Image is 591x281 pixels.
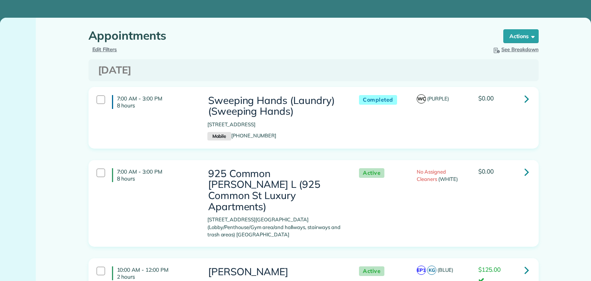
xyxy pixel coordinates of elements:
p: 8 hours [117,102,196,109]
h3: Sweeping Hands (Laundry) (Sweeping Hands) [207,95,344,117]
span: Active [359,168,384,178]
p: [STREET_ADDRESS][GEOGRAPHIC_DATA] (Lobby/Penthouse/Gym area/and hallways, stairways and trash are... [207,216,344,239]
h3: [DATE] [98,65,529,76]
span: (BLUE) [437,267,453,273]
h4: 7:00 AM - 3:00 PM [112,95,196,109]
a: Mobile[PHONE_NUMBER] [207,132,276,139]
span: KG [427,266,436,275]
h4: 7:00 AM - 3:00 PM [112,168,196,182]
button: Actions [503,29,539,43]
h1: Appointments [88,29,489,42]
p: 8 hours [117,175,196,182]
span: $0.00 [478,94,494,102]
h3: 925 Common [PERSON_NAME] L (925 Common St Luxury Apartments) [207,168,344,212]
h3: [PERSON_NAME] [207,266,344,278]
span: WC [417,94,426,104]
span: Completed [359,95,397,105]
h4: 10:00 AM - 12:00 PM [112,266,196,280]
a: Edit Filters [92,46,117,52]
span: No Assigned Cleaners [417,169,446,182]
span: (PURPLE) [427,95,449,102]
span: EP1 [417,266,426,275]
span: $0.00 [478,167,494,175]
span: $125.00 [478,266,501,273]
span: (WHITE) [438,176,458,182]
p: 2 hours [117,273,196,280]
button: See Breakdown [492,46,539,54]
small: Mobile [207,132,231,140]
p: [STREET_ADDRESS] [207,121,344,129]
span: Active [359,266,384,276]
